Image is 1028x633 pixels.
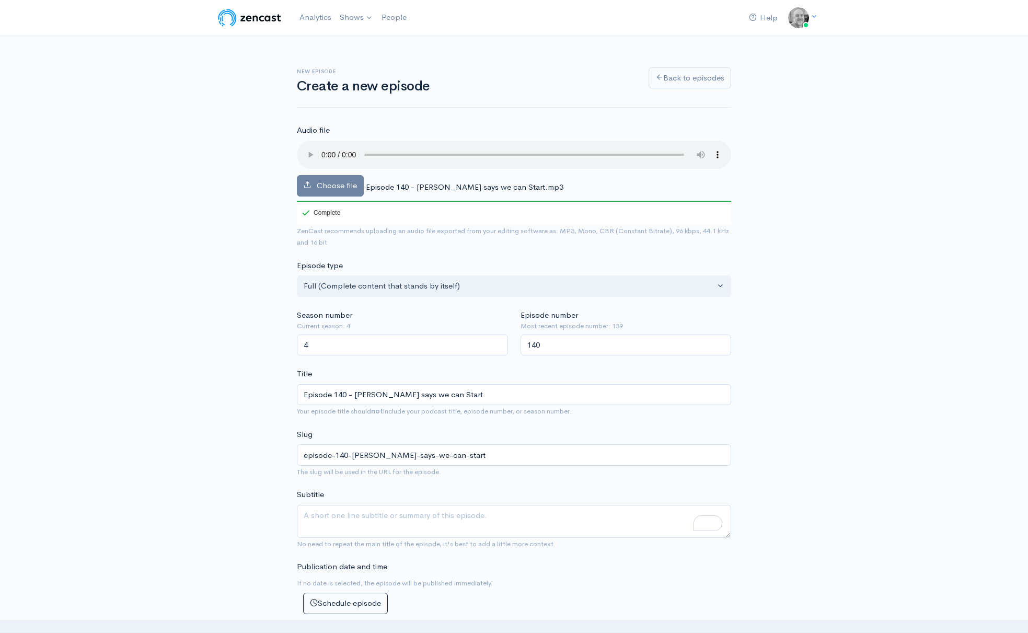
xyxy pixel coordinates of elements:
[521,335,732,356] input: Enter episode number
[297,444,731,466] input: title-of-episode
[297,226,729,247] small: ZenCast recommends uploading an audio file exported from your editing software as: MP3, Mono, CBR...
[297,124,330,136] label: Audio file
[297,384,731,406] input: What is the episode's title?
[371,407,383,416] strong: not
[377,6,411,29] a: People
[297,201,342,225] div: Complete
[295,6,336,29] a: Analytics
[336,6,377,29] a: Shows
[297,68,636,74] h6: New episode
[297,561,387,573] label: Publication date and time
[297,407,572,416] small: Your episode title should include your podcast title, episode number, or season number.
[366,182,563,192] span: Episode 140 - [PERSON_NAME] says we can Start.mp3
[297,368,312,380] label: Title
[297,539,556,548] small: No need to repeat the main title of the episode, it's best to add a little more context.
[745,7,782,29] a: Help
[297,429,313,441] label: Slug
[303,593,388,614] button: Schedule episode
[304,280,715,292] div: Full (Complete content that stands by itself)
[297,467,441,476] small: The slug will be used in the URL for the episode.
[297,275,731,297] button: Full (Complete content that stands by itself)
[521,309,578,321] label: Episode number
[302,210,340,216] div: Complete
[788,7,809,28] img: ...
[521,321,732,331] small: Most recent episode number: 139
[317,180,357,190] span: Choose file
[297,309,352,321] label: Season number
[297,321,508,331] small: Current season: 4
[297,579,493,588] small: If no date is selected, the episode will be published immediately.
[297,505,731,538] textarea: To enrich screen reader interactions, please activate Accessibility in Grammarly extension settings
[297,489,324,501] label: Subtitle
[649,67,731,89] a: Back to episodes
[297,335,508,356] input: Enter season number for this episode
[297,79,636,94] h1: Create a new episode
[297,260,343,272] label: Episode type
[216,7,283,28] img: ZenCast Logo
[297,201,731,202] div: 100%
